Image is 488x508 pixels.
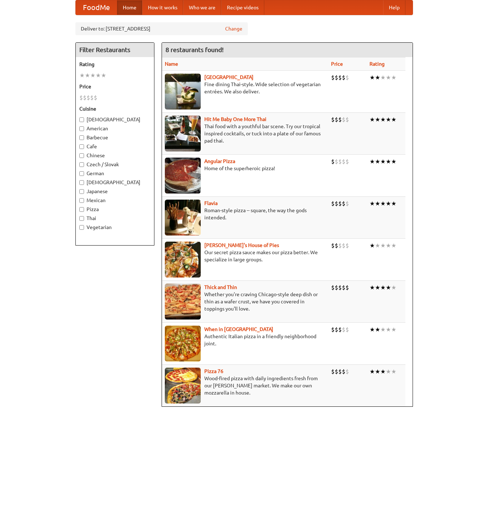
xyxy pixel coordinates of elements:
[165,375,326,396] p: Wood-fired pizza with daily ingredients fresh from our [PERSON_NAME] market. We make our own mozz...
[391,284,396,292] li: ★
[345,368,349,376] li: $
[370,284,375,292] li: ★
[331,74,335,81] li: $
[83,94,87,102] li: $
[165,61,178,67] a: Name
[165,81,326,95] p: Fine dining Thai-style. Wide selection of vegetarian entrées. We also deliver.
[221,0,264,15] a: Recipe videos
[345,284,349,292] li: $
[345,242,349,250] li: $
[79,198,84,203] input: Mexican
[79,125,150,132] label: American
[345,158,349,166] li: $
[204,200,218,206] a: Flavia
[342,116,345,123] li: $
[165,249,326,263] p: Our secret pizza sauce makes our pizza better. We specialize in large groups.
[204,242,279,248] a: [PERSON_NAME]'s House of Pies
[331,368,335,376] li: $
[204,158,235,164] a: Angular Pizza
[331,200,335,208] li: $
[342,284,345,292] li: $
[375,200,380,208] li: ★
[335,158,338,166] li: $
[335,200,338,208] li: $
[331,158,335,166] li: $
[166,46,224,53] ng-pluralize: 8 restaurants found!
[331,116,335,123] li: $
[79,180,84,185] input: [DEMOGRAPHIC_DATA]
[331,242,335,250] li: $
[79,105,150,112] h5: Cuisine
[338,368,342,376] li: $
[76,0,117,15] a: FoodMe
[79,225,84,230] input: Vegetarian
[79,224,150,231] label: Vegetarian
[165,116,201,152] img: babythai.jpg
[375,74,380,81] li: ★
[375,158,380,166] li: ★
[79,170,150,177] label: German
[370,158,375,166] li: ★
[79,179,150,186] label: [DEMOGRAPHIC_DATA]
[370,368,375,376] li: ★
[375,116,380,123] li: ★
[79,116,150,123] label: [DEMOGRAPHIC_DATA]
[342,242,345,250] li: $
[380,200,386,208] li: ★
[165,207,326,221] p: Roman-style pizza -- square, the way the gods intended.
[335,74,338,81] li: $
[331,326,335,334] li: $
[142,0,183,15] a: How it works
[79,61,150,68] h5: Rating
[165,123,326,144] p: Thai food with a youthful bar scene. Try our tropical inspired cocktails, or tuck into a plate of...
[117,0,142,15] a: Home
[165,284,201,320] img: thick.jpg
[386,242,391,250] li: ★
[370,242,375,250] li: ★
[391,242,396,250] li: ★
[79,161,150,168] label: Czech / Slovak
[183,0,221,15] a: Who we are
[90,94,94,102] li: $
[383,0,405,15] a: Help
[79,215,150,222] label: Thai
[335,368,338,376] li: $
[335,326,338,334] li: $
[79,94,83,102] li: $
[345,116,349,123] li: $
[375,242,380,250] li: ★
[380,116,386,123] li: ★
[386,368,391,376] li: ★
[391,158,396,166] li: ★
[375,368,380,376] li: ★
[380,74,386,81] li: ★
[380,242,386,250] li: ★
[370,326,375,334] li: ★
[391,74,396,81] li: ★
[345,200,349,208] li: $
[338,284,342,292] li: $
[335,116,338,123] li: $
[342,326,345,334] li: $
[342,158,345,166] li: $
[79,189,84,194] input: Japanese
[79,171,84,176] input: German
[165,165,326,172] p: Home of the superheroic pizza!
[79,117,84,122] input: [DEMOGRAPHIC_DATA]
[79,126,84,131] input: American
[380,158,386,166] li: ★
[375,326,380,334] li: ★
[345,326,349,334] li: $
[75,22,248,35] div: Deliver to: [STREET_ADDRESS]
[380,326,386,334] li: ★
[90,71,96,79] li: ★
[386,200,391,208] li: ★
[204,284,237,290] a: Thick and Thin
[204,116,266,122] b: Hit Me Baby One More Thai
[335,284,338,292] li: $
[79,188,150,195] label: Japanese
[204,368,223,374] b: Pizza 76
[335,242,338,250] li: $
